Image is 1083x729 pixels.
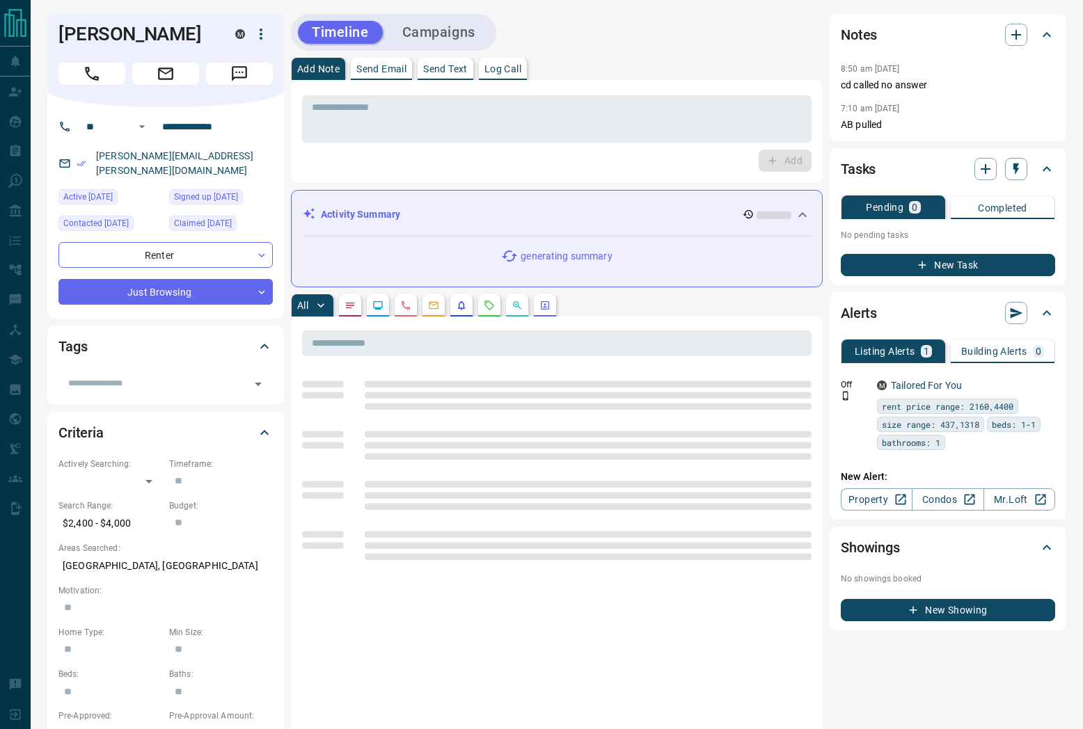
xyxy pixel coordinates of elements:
[841,391,851,401] svg: Push Notification Only
[169,216,273,235] div: Tue May 13 2025
[356,64,406,74] p: Send Email
[841,488,912,511] a: Property
[983,488,1055,511] a: Mr.Loft
[303,202,811,227] div: Activity Summary
[841,225,1055,246] p: No pending tasks
[428,300,439,311] svg: Emails
[841,152,1055,186] div: Tasks
[841,470,1055,484] p: New Alert:
[58,458,162,470] p: Actively Searching:
[58,279,273,305] div: Just Browsing
[345,300,356,311] svg: Notes
[423,64,468,74] p: Send Text
[58,330,273,363] div: Tags
[877,380,887,390] div: mrloft.ca
[866,202,903,212] p: Pending
[58,63,125,85] span: Call
[58,626,162,639] p: Home Type:
[841,296,1055,330] div: Alerts
[58,512,162,535] p: $2,400 - $4,000
[372,300,384,311] svg: Lead Browsing Activity
[841,104,900,113] p: 7:10 am [DATE]
[169,189,273,209] div: Sat Nov 09 2024
[539,300,551,311] svg: Agent Actions
[400,300,411,311] svg: Calls
[58,584,273,597] p: Motivation:
[321,207,400,222] p: Activity Summary
[58,189,162,209] div: Sun Oct 12 2025
[297,64,340,74] p: Add Note
[169,458,273,470] p: Timeframe:
[912,488,983,511] a: Condos
[174,216,232,230] span: Claimed [DATE]
[484,64,521,74] p: Log Call
[841,599,1055,621] button: New Showing
[58,216,162,235] div: Tue May 13 2025
[63,190,113,204] span: Active [DATE]
[841,302,877,324] h2: Alerts
[63,216,129,230] span: Contacted [DATE]
[169,499,273,512] p: Budget:
[841,536,900,559] h2: Showings
[841,64,900,74] p: 8:50 am [DATE]
[978,203,1027,213] p: Completed
[912,202,917,212] p: 0
[58,499,162,512] p: Search Range:
[58,542,273,554] p: Areas Searched:
[132,63,199,85] span: Email
[58,554,273,577] p: [GEOGRAPHIC_DATA], [GEOGRAPHIC_DATA]
[248,374,268,394] button: Open
[297,301,308,310] p: All
[841,254,1055,276] button: New Task
[924,346,929,356] p: 1
[961,346,1027,356] p: Building Alerts
[855,346,915,356] p: Listing Alerts
[891,380,962,391] a: Tailored For You
[882,435,940,449] span: bathrooms: 1
[58,668,162,680] p: Beds:
[882,417,979,431] span: size range: 437,1318
[484,300,495,311] svg: Requests
[992,417,1036,431] span: beds: 1-1
[298,21,383,44] button: Timeline
[841,158,876,180] h2: Tasks
[58,23,214,45] h1: [PERSON_NAME]
[456,300,467,311] svg: Listing Alerts
[77,159,86,168] svg: Email Verified
[134,118,150,135] button: Open
[841,118,1055,132] p: AB pulled
[1036,346,1041,356] p: 0
[206,63,273,85] span: Message
[169,710,273,722] p: Pre-Approval Amount:
[841,18,1055,51] div: Notes
[174,190,238,204] span: Signed up [DATE]
[882,399,1013,413] span: rent price range: 2160,4400
[235,29,245,39] div: mrloft.ca
[841,531,1055,564] div: Showings
[841,24,877,46] h2: Notes
[58,242,273,268] div: Renter
[512,300,523,311] svg: Opportunities
[388,21,489,44] button: Campaigns
[58,422,104,444] h2: Criteria
[169,626,273,639] p: Min Size:
[58,416,273,449] div: Criteria
[58,710,162,722] p: Pre-Approved:
[841,378,869,391] p: Off
[58,335,87,358] h2: Tags
[96,150,253,176] a: [PERSON_NAME][EMAIL_ADDRESS][PERSON_NAME][DOMAIN_NAME]
[841,78,1055,93] p: cd called no answer
[521,249,612,264] p: generating summary
[169,668,273,680] p: Baths:
[841,572,1055,585] p: No showings booked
